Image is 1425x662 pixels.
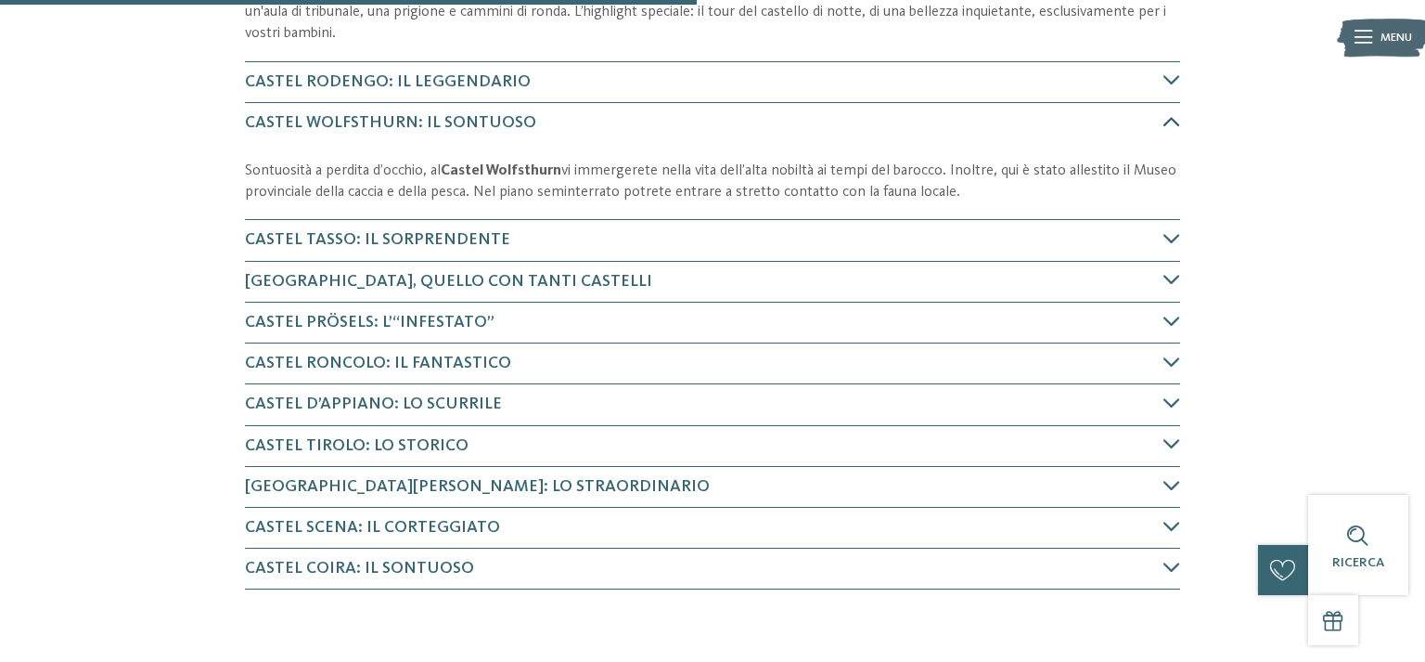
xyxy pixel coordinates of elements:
span: Ricerca [1332,556,1384,569]
span: Castel d’Appiano: lo scurrile [245,396,502,412]
span: Castel Prösels: l’“infestato” [245,314,494,331]
p: Sontuosità a perdita d’occhio, al vi immergerete nella vita dell’alta nobiltà ai tempi del barocc... [245,161,1181,202]
span: Castel Scena: il corteggiato [245,519,500,536]
span: Castel Tirolo: lo storico [245,437,469,454]
span: Castel Wolfsthurn: il sontuoso [245,114,536,131]
span: [GEOGRAPHIC_DATA], quello con tanti castelli [245,273,652,290]
span: Castel Coira: il sontuoso [245,560,474,577]
span: [GEOGRAPHIC_DATA][PERSON_NAME]: lo straordinario [245,478,710,495]
strong: Castel Wolfsthurn [441,163,561,178]
span: Castel Rodengo: il leggendario [245,73,531,90]
span: Castel Roncolo: il fantastico [245,355,511,371]
span: Castel Tasso: il sorprendente [245,231,510,248]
